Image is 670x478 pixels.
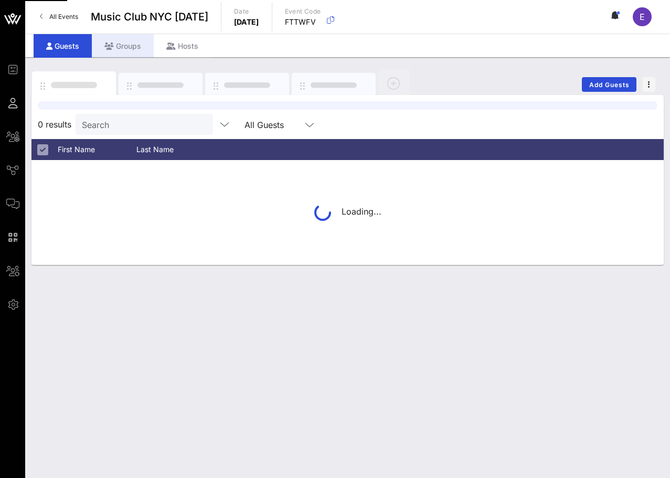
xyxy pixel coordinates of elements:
div: All Guests [238,114,322,135]
div: Guests [34,34,92,58]
div: Hosts [154,34,211,58]
div: All Guests [244,120,284,130]
div: Loading... [314,204,381,221]
span: 0 results [38,118,71,131]
p: FTTWFV [285,17,321,27]
span: Music Club NYC [DATE] [91,9,208,25]
div: First Name [58,139,136,160]
span: All Events [49,13,78,20]
p: Event Code [285,6,321,17]
button: Add Guests [582,77,636,92]
div: Last Name [136,139,215,160]
p: Date [234,6,259,17]
p: [DATE] [234,17,259,27]
div: E [633,7,652,26]
span: E [640,12,645,22]
a: All Events [34,8,84,25]
span: Add Guests [589,81,630,89]
div: Groups [92,34,154,58]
